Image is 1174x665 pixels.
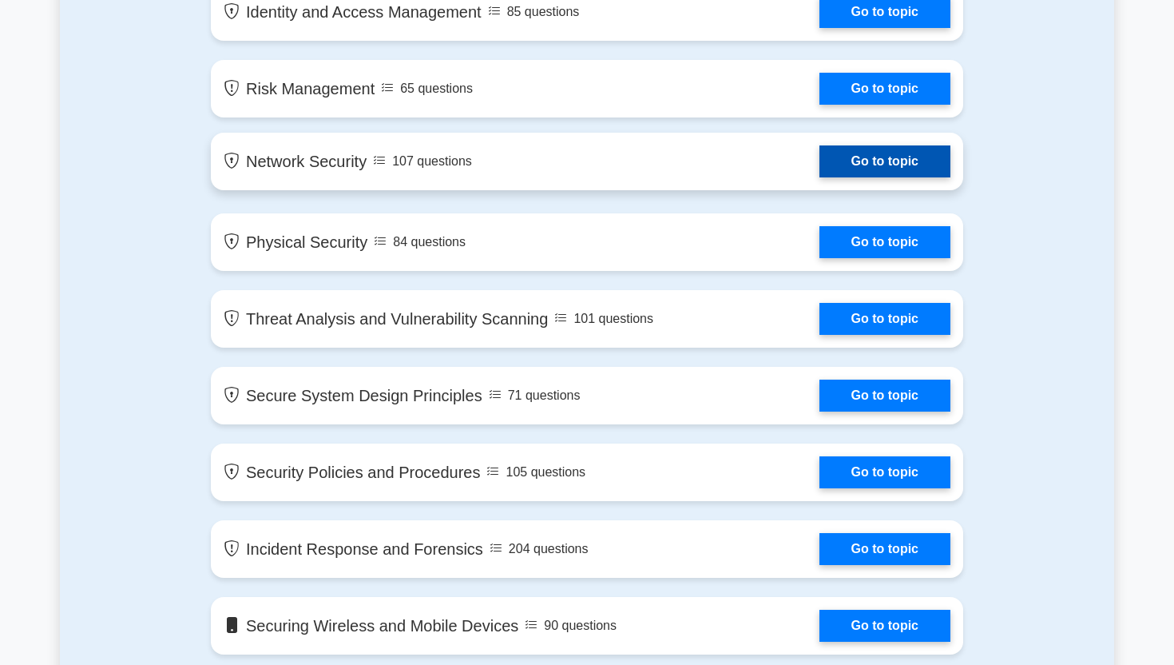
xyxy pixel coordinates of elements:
a: Go to topic [819,456,950,488]
a: Go to topic [819,73,950,105]
a: Go to topic [819,380,950,412]
a: Go to topic [819,533,950,565]
a: Go to topic [819,610,950,642]
a: Go to topic [819,145,950,177]
a: Go to topic [819,303,950,335]
a: Go to topic [819,226,950,258]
